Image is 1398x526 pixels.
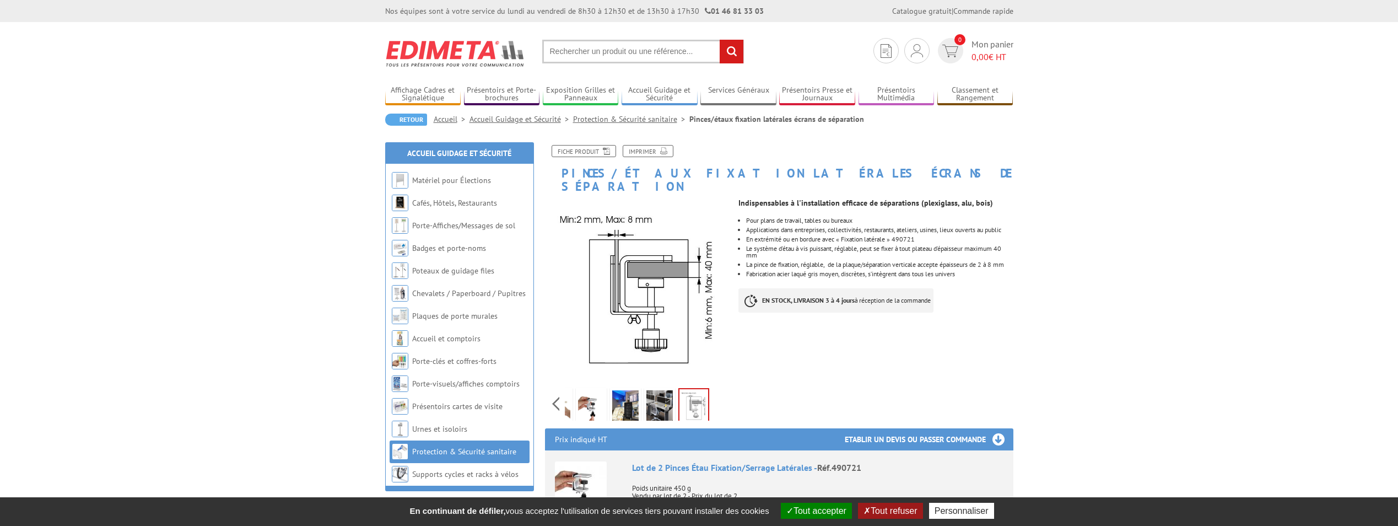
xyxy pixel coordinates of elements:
span: vous acceptez l'utilisation de services tiers pouvant installer des cookies [404,506,774,516]
input: Rechercher un produit ou une référence... [542,40,744,63]
li: Pour plans de travail, tables ou bureaux [746,217,1013,224]
strong: EN STOCK, LIVRAISON 3 à 4 jours [762,296,855,304]
a: Urnes et isoloirs [412,424,467,434]
a: Poteaux de guidage files [412,266,494,276]
a: Accueil [434,114,469,124]
img: Porte-visuels/affiches comptoirs [392,375,408,392]
img: pinces_etaux_fixation_ecrans_separation_5bis.jpg [545,198,731,384]
input: rechercher [720,40,743,63]
img: Cafés, Hôtels, Restaurants [392,195,408,211]
li: En extrémité ou en bordure avec « Fixation latérale » 490721 [746,236,1013,243]
a: Accueil Guidage et Sécurité [469,114,573,124]
span: 0,00 [971,51,989,62]
a: Chevalets / Paperboard / Pupitres [412,288,526,298]
button: Tout accepter [781,503,852,519]
a: Services Généraux [700,85,776,104]
p: Prix indiqué HT [555,428,607,450]
a: Cafés, Hôtels, Restaurants [412,198,497,208]
span: Mon panier [971,38,1013,63]
img: devis rapide [881,44,892,58]
a: Protection & Sécurité sanitaire [573,114,689,124]
li: Pinces/étaux fixation latérales écrans de séparation [689,114,864,125]
div: Lot de 2 Pinces Étau Fixation/Serrage Latérales - [632,461,1003,474]
img: Chevalets / Paperboard / Pupitres [392,285,408,302]
img: pinces_etaux_fixation_ecrans_separation_3.png [646,390,673,425]
h3: Etablir un devis ou passer commande [845,428,1013,450]
a: Accueil Guidage et Sécurité [407,148,511,158]
img: devis rapide [911,44,923,57]
span: Previous [550,395,561,413]
a: Présentoirs Presse et Journaux [779,85,855,104]
img: Supports cycles et racks à vélos [392,466,408,482]
img: devis rapide [942,45,958,57]
img: Poteaux de guidage files [392,262,408,279]
li: Fabrication acier laqué gris moyen, discrètes, s’intègrent dans tous les univers [746,271,1013,277]
a: Porte-visuels/affiches comptoirs [412,379,520,389]
button: Tout refuser [858,503,922,519]
strong: 01 46 81 33 03 [705,6,764,16]
p: Poids unitaire 450 g Vendu par lot de 2 - Prix du lot de 2 Accepte Plexi ou autres supports verti... [632,477,1003,516]
a: Porte-Affiches/Messages de sol [412,221,515,230]
span: € HT [971,51,1013,63]
div: | [892,6,1013,17]
a: Matériel pour Élections [412,175,491,185]
span: 0 [954,34,965,45]
a: Accueil Guidage et Sécurité [622,85,698,104]
a: Exposition Grilles et Panneaux [543,85,619,104]
span: Réf.490721 [817,462,861,473]
a: Accueil et comptoirs [412,334,481,343]
img: Plaques de porte murales [392,308,408,324]
img: pinces_etaux_fixation_ecrans_separation_4.png [612,390,639,425]
a: Catalogue gratuit [892,6,952,16]
p: à réception de la commande [738,288,933,313]
strong: En continuant de défiler, [409,506,505,516]
a: Porte-clés et coffres-forts [412,356,496,366]
img: Protection & Sécurité sanitaire [392,443,408,460]
img: Edimeta [385,33,526,74]
a: Présentoirs Multimédia [859,85,935,104]
img: Badges et porte-noms [392,240,408,256]
img: Urnes et isoloirs [392,421,408,437]
div: Applications dans entreprises, collectivités, restaurants, ateliers, usines, lieux ouverts au public [746,227,1013,233]
img: pinces_etaux_fixation_ecrans_separation_1.jpg [578,390,604,425]
strong: Indispensables à l'installation efficace de séparations (plexiglass, alu, bois) [738,198,993,208]
img: Porte-Affiches/Messages de sol [392,217,408,234]
img: Présentoirs cartes de visite [392,398,408,415]
img: Accueil et comptoirs [392,330,408,347]
a: Imprimer [623,145,673,157]
a: Protection & Sécurité sanitaire [412,447,516,457]
a: Présentoirs et Porte-brochures [464,85,540,104]
a: Supports cycles et racks à vélos [412,469,519,479]
img: Porte-clés et coffres-forts [392,353,408,369]
img: Matériel pour Élections [392,172,408,189]
li: Le système d’étau à vis puissant, réglable, peut se fixer à tout plateau d’épaisseur maximum 40 mm [746,245,1013,259]
a: devis rapide 0 Mon panier 0,00€ HT [935,38,1013,63]
a: Classement et Rangement [937,85,1013,104]
a: Badges et porte-noms [412,243,486,253]
li: La pince de fixation, réglable, de la plaque/séparation verticale accepte épaisseurs de 2 à 8 mm [746,261,1013,268]
a: Plaques de porte murales [412,311,498,321]
a: Retour [385,114,427,126]
h1: Pinces/étaux fixation latérales écrans de séparation [537,145,1022,193]
img: pinces_etaux_fixation_ecrans_separation_5bis.jpg [679,389,708,423]
a: Présentoirs cartes de visite [412,401,503,411]
a: Commande rapide [953,6,1013,16]
div: Nos équipes sont à votre service du lundi au vendredi de 8h30 à 12h30 et de 13h30 à 17h30 [385,6,764,17]
img: Lot de 2 Pinces Étau Fixation/Serrage Latérales [555,461,607,513]
button: Personnaliser (fenêtre modale) [929,503,994,519]
a: Affichage Cadres et Signalétique [385,85,461,104]
a: Fiche produit [552,145,616,157]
